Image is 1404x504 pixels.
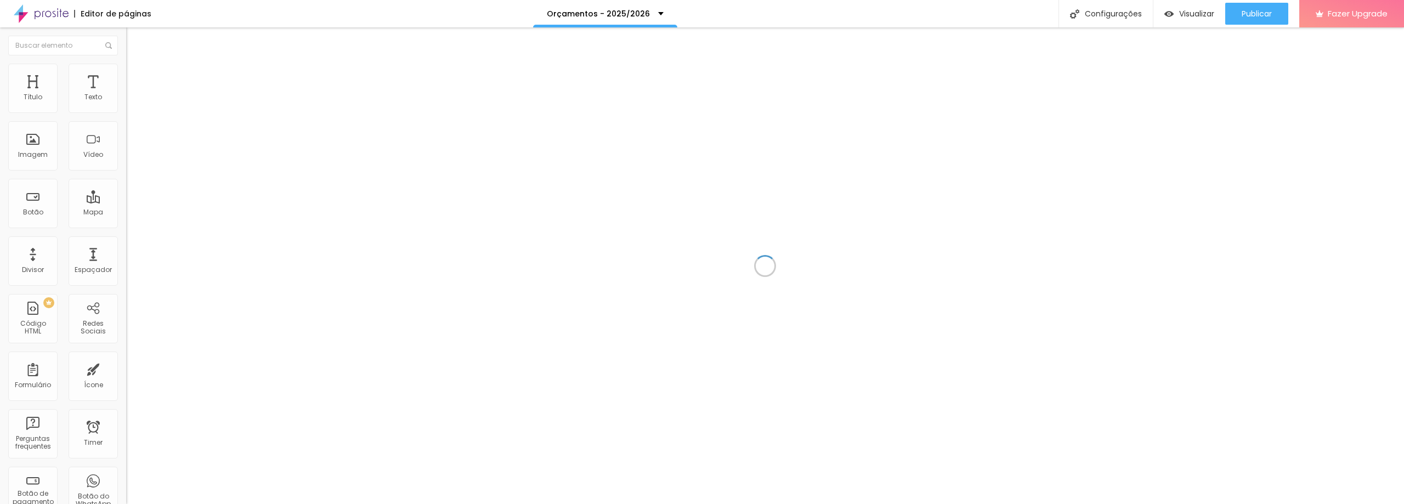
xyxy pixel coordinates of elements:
div: Formulário [15,381,51,389]
div: Mapa [83,208,103,216]
div: Perguntas frequentes [11,435,54,451]
button: Visualizar [1153,3,1225,25]
div: Texto [84,93,102,101]
div: Editor de páginas [74,10,151,18]
button: Publicar [1225,3,1288,25]
div: Ícone [84,381,103,389]
div: Botão [23,208,43,216]
div: Imagem [18,151,48,158]
div: Vídeo [83,151,103,158]
p: Orçamentos - 2025/2026 [547,10,650,18]
div: Espaçador [75,266,112,274]
img: Icone [105,42,112,49]
img: view-1.svg [1164,9,1174,19]
input: Buscar elemento [8,36,118,55]
span: Visualizar [1179,9,1214,18]
img: Icone [1070,9,1079,19]
span: Fazer Upgrade [1328,9,1388,18]
div: Timer [84,439,103,446]
span: Publicar [1242,9,1272,18]
div: Título [24,93,42,101]
div: Redes Sociais [71,320,115,336]
div: Código HTML [11,320,54,336]
div: Divisor [22,266,44,274]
